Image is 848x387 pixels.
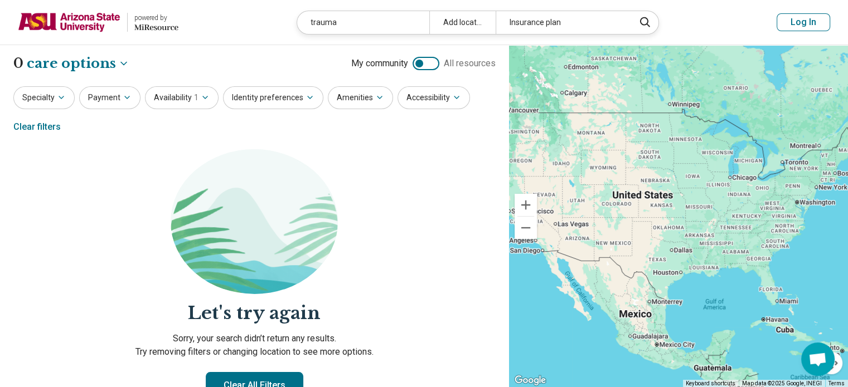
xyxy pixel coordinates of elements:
[13,332,496,359] p: Sorry, your search didn’t return any results. Try removing filters or changing location to see mo...
[13,86,75,109] button: Specialty
[223,86,323,109] button: Identity preferences
[27,54,116,73] span: care options
[496,11,628,34] div: Insurance plan
[18,9,178,36] a: Arizona State Universitypowered by
[444,57,496,70] span: All resources
[429,11,496,34] div: Add location
[777,13,830,31] button: Log In
[828,380,845,386] a: Terms (opens in new tab)
[515,217,537,239] button: Zoom out
[13,114,61,140] div: Clear filters
[13,301,496,326] h2: Let's try again
[328,86,393,109] button: Amenities
[194,92,198,104] span: 1
[13,54,129,73] h1: 0
[134,13,178,23] div: powered by
[79,86,140,109] button: Payment
[742,380,822,386] span: Map data ©2025 Google, INEGI
[515,194,537,216] button: Zoom in
[27,54,129,73] button: Care options
[801,342,835,376] div: Open chat
[145,86,219,109] button: Availability1
[351,57,408,70] span: My community
[18,9,120,36] img: Arizona State University
[398,86,470,109] button: Accessibility
[297,11,429,34] div: trauma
